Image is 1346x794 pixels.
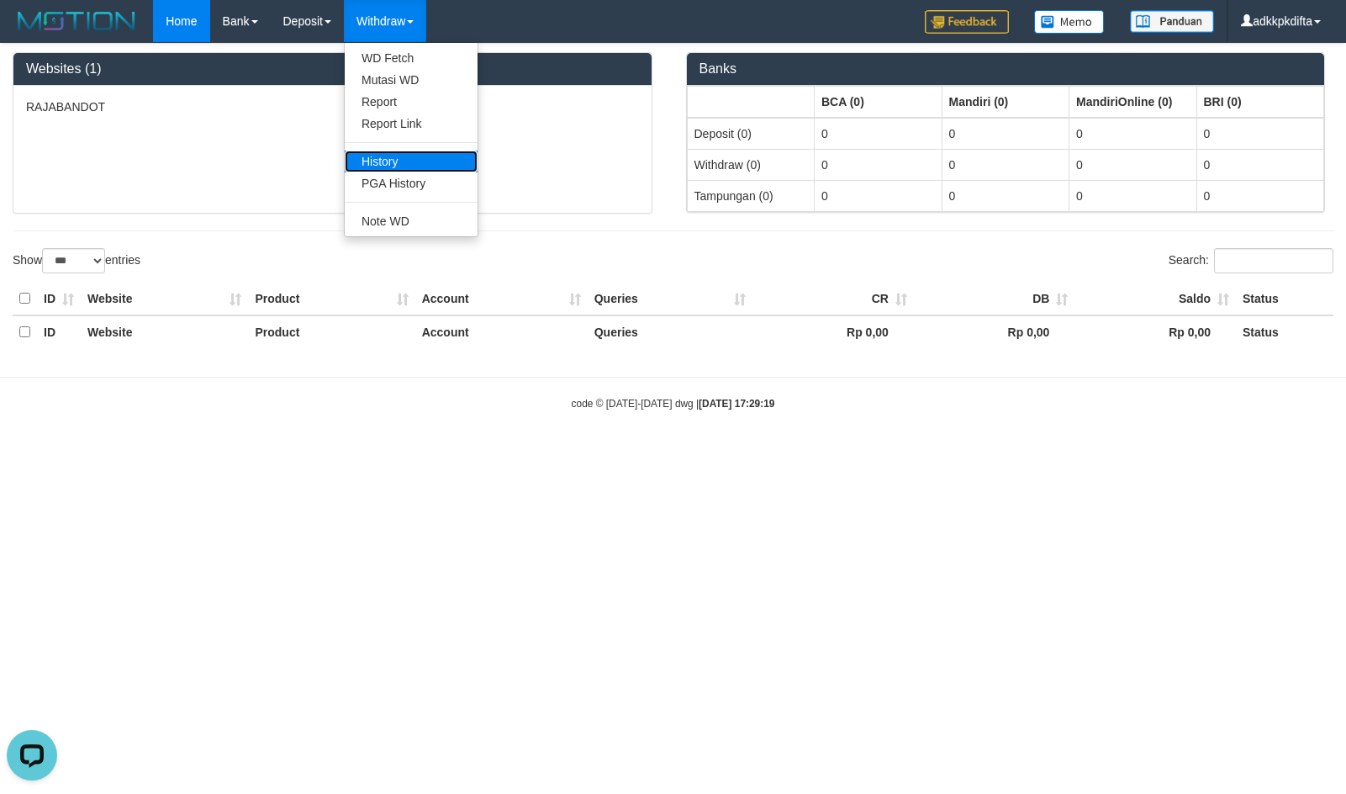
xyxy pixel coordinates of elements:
[345,210,478,232] a: Note WD
[26,61,639,77] h3: Websites (1)
[1196,149,1324,180] td: 0
[415,283,588,315] th: Account
[588,283,753,315] th: Queries
[699,61,1312,77] h3: Banks
[345,69,478,91] a: Mutasi WD
[942,149,1069,180] td: 0
[914,283,1075,315] th: DB
[914,315,1075,348] th: Rp 0,00
[1074,283,1236,315] th: Saldo
[815,149,942,180] td: 0
[415,315,588,348] th: Account
[1236,315,1333,348] th: Status
[925,10,1009,34] img: Feedback.jpg
[1196,118,1324,150] td: 0
[942,118,1069,150] td: 0
[7,7,57,57] button: Open LiveChat chat widget
[13,8,140,34] img: MOTION_logo.png
[37,283,81,315] th: ID
[1214,248,1333,273] input: Search:
[1169,248,1333,273] label: Search:
[687,86,815,118] th: Group: activate to sort column ascending
[687,118,815,150] td: Deposit (0)
[1069,180,1197,211] td: 0
[345,113,478,135] a: Report Link
[1130,10,1214,33] img: panduan.png
[345,91,478,113] a: Report
[26,98,639,115] p: RAJABANDOT
[942,86,1069,118] th: Group: activate to sort column ascending
[588,315,753,348] th: Queries
[687,180,815,211] td: Tampungan (0)
[1069,86,1197,118] th: Group: activate to sort column ascending
[815,118,942,150] td: 0
[81,283,248,315] th: Website
[81,315,248,348] th: Website
[345,151,478,172] a: History
[815,180,942,211] td: 0
[752,283,914,315] th: CR
[572,398,775,410] small: code © [DATE]-[DATE] dwg |
[699,398,774,410] strong: [DATE] 17:29:19
[752,315,914,348] th: Rp 0,00
[248,283,414,315] th: Product
[13,248,140,273] label: Show entries
[1069,149,1197,180] td: 0
[42,248,105,273] select: Showentries
[248,315,414,348] th: Product
[1034,10,1105,34] img: Button%20Memo.svg
[345,172,478,194] a: PGA History
[345,47,478,69] a: WD Fetch
[687,149,815,180] td: Withdraw (0)
[1196,86,1324,118] th: Group: activate to sort column ascending
[1069,118,1197,150] td: 0
[942,180,1069,211] td: 0
[815,86,942,118] th: Group: activate to sort column ascending
[37,315,81,348] th: ID
[1074,315,1236,348] th: Rp 0,00
[1236,283,1333,315] th: Status
[1196,180,1324,211] td: 0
